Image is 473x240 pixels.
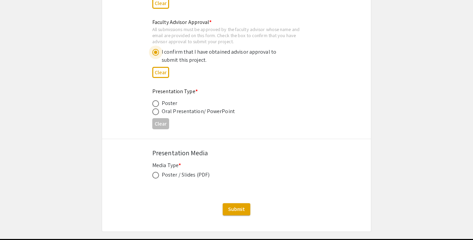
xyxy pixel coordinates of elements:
[152,162,181,169] mat-label: Media Type
[152,19,212,26] mat-label: Faculty Advisor Approval
[228,206,245,213] span: Submit
[223,203,250,215] button: Submit
[5,210,29,235] iframe: Chat
[152,118,169,129] button: Clear
[152,88,198,95] mat-label: Presentation Type
[162,107,235,115] div: Oral Presentation/ PowerPoint
[162,48,280,64] div: I confirm that I have obtained advisor approval to submit this project.
[152,67,169,78] button: Clear
[162,171,210,179] div: Poster / Slides (PDF)
[152,148,321,158] div: Presentation Media
[152,26,310,44] div: All submissions must be approved by the faculty advisor whose name and email are provided on this...
[162,99,178,107] div: Poster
